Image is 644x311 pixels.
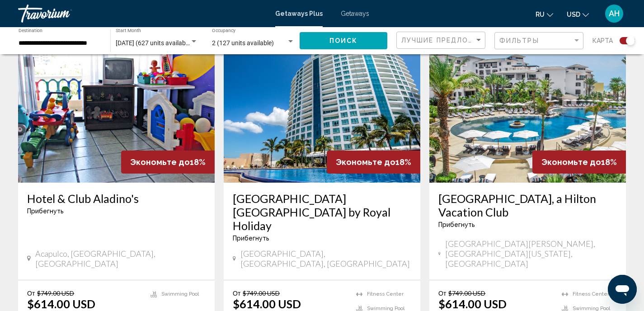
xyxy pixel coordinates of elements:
[567,11,580,18] span: USD
[300,32,387,49] button: Поиск
[367,291,404,297] span: Fitness Center
[116,39,193,47] span: [DATE] (627 units available)
[18,5,266,23] a: Travorium
[161,291,199,297] span: Swimming Pool
[327,151,420,174] div: 18%
[438,221,475,228] span: Прибегнуть
[608,275,637,304] iframe: Кнопка для запуску вікна повідомлень
[240,249,411,269] span: [GEOGRAPHIC_DATA], [GEOGRAPHIC_DATA], [GEOGRAPHIC_DATA]
[329,38,358,45] span: Поиск
[541,157,601,167] span: Экономьте до
[532,151,626,174] div: 18%
[224,38,420,183] img: DG00E01X.jpg
[445,239,617,269] span: [GEOGRAPHIC_DATA][PERSON_NAME], [GEOGRAPHIC_DATA][US_STATE], [GEOGRAPHIC_DATA]
[401,37,497,44] span: Лучшие предложения
[27,297,95,311] p: $614.00 USD
[401,37,483,44] mat-select: Sort by
[233,235,269,242] span: Прибегнуть
[341,10,369,17] a: Getaways
[438,297,507,311] p: $614.00 USD
[275,10,323,17] a: Getaways Plus
[27,289,35,297] span: От
[336,157,395,167] span: Экономьте до
[27,192,206,205] a: Hotel & Club Aladino's
[212,39,274,47] span: 2 (127 units available)
[567,8,589,21] button: Change currency
[438,192,617,219] a: [GEOGRAPHIC_DATA], a Hilton Vacation Club
[494,32,583,50] button: Filter
[243,289,280,297] span: $749.00 USD
[448,289,485,297] span: $749.00 USD
[592,34,613,47] span: карта
[536,8,553,21] button: Change language
[536,11,545,18] span: ru
[438,289,446,297] span: От
[609,9,620,18] span: AH
[602,4,626,23] button: User Menu
[429,38,626,183] img: RF29E02X.jpg
[35,249,206,269] span: Acapulco, [GEOGRAPHIC_DATA], [GEOGRAPHIC_DATA]
[233,297,301,311] p: $614.00 USD
[27,207,64,215] span: Прибегнуть
[499,37,539,44] span: Фильтры
[37,289,74,297] span: $749.00 USD
[18,38,215,183] img: A708O01X.jpg
[121,151,215,174] div: 18%
[130,157,190,167] span: Экономьте до
[233,289,240,297] span: От
[573,291,609,297] span: Fitness Center
[233,192,411,232] a: [GEOGRAPHIC_DATA] [GEOGRAPHIC_DATA] by Royal Holiday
